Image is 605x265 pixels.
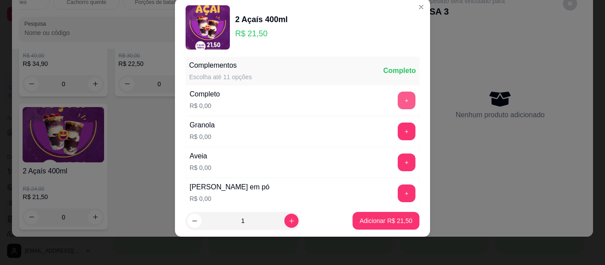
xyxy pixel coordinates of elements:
[187,214,202,228] button: decrease-product-quantity
[190,182,270,192] div: [PERSON_NAME] em pó
[186,5,230,50] img: product-image
[189,73,252,81] div: Escolha até 11 opções
[398,154,415,171] button: add
[235,13,287,26] div: 2 Açaís 400ml
[398,123,415,140] button: add
[190,151,211,161] div: Aveia
[190,163,211,172] p: R$ 0,00
[353,212,419,230] button: Adicionar R$ 21,50
[284,214,299,228] button: increase-product-quantity
[360,216,412,225] p: Adicionar R$ 21,50
[190,194,270,203] p: R$ 0,00
[398,92,415,109] button: add
[235,27,287,40] p: R$ 21,50
[190,89,220,100] div: Completo
[383,65,416,76] div: Completo
[189,60,252,71] div: Complementos
[398,184,415,202] button: add
[190,120,215,131] div: Granola
[190,101,220,110] p: R$ 0,00
[190,132,215,141] p: R$ 0,00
